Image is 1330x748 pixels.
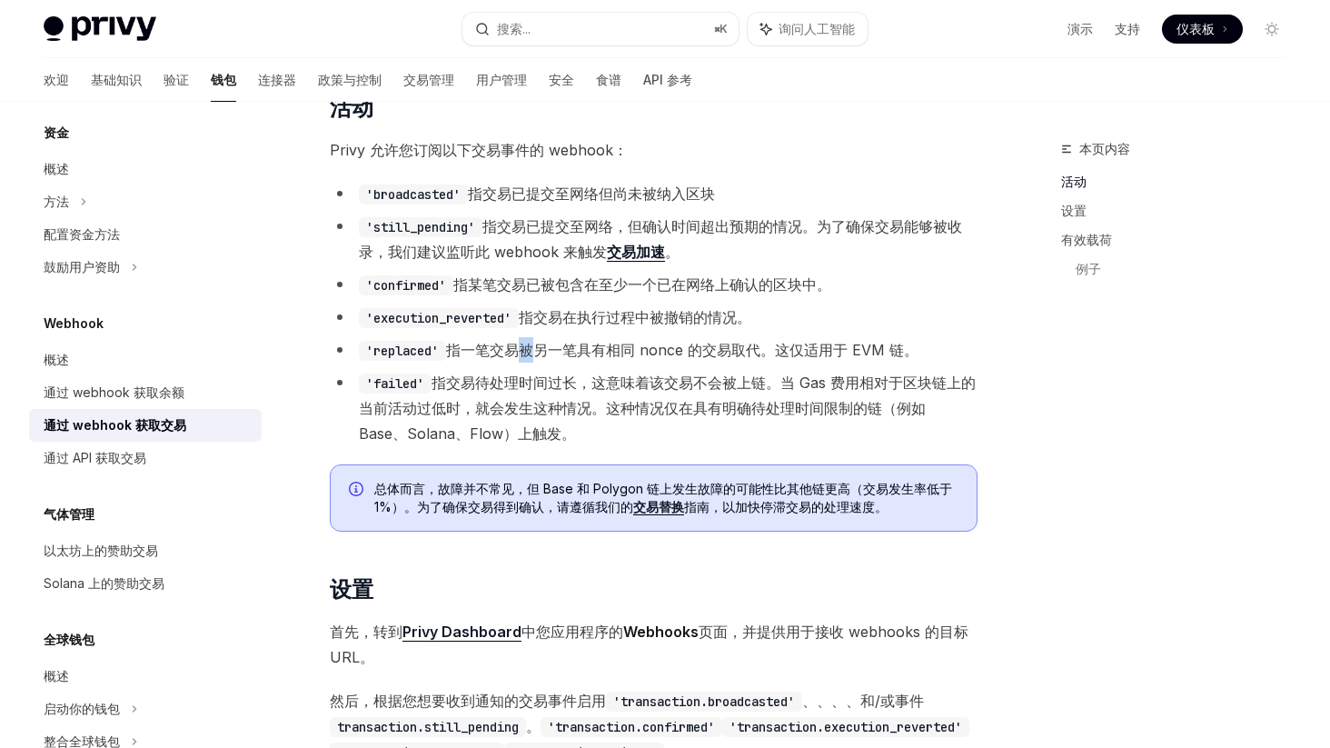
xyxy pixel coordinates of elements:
[330,141,628,159] font: Privy 允许您订阅以下交易事件的 webhook：
[359,341,446,361] code: 'replaced'
[164,72,189,87] font: 验证
[349,482,367,500] svg: 信息
[720,22,728,35] font: K
[607,243,665,262] a: 交易加速
[519,308,751,326] font: 指交易在执行过程中被撤销的情况。
[29,153,262,185] a: 概述
[44,632,94,647] font: 全球钱包
[359,308,519,328] code: 'execution_reverted'
[91,58,142,102] a: 基础知识
[44,417,186,433] font: 通过 webhook 获取交易
[330,95,372,121] font: 活动
[29,344,262,376] a: 概述
[748,13,868,45] button: 询问人工智能
[29,534,262,567] a: 以太坊上的赞助交易
[330,717,526,737] code: transaction.still_pending
[606,692,802,712] code: 'transaction.broadcasted'
[779,21,855,36] font: 询问人工智能
[44,315,104,331] font: Webhook
[643,72,692,87] font: API 参考
[1257,15,1286,44] button: 切换暗模式
[44,226,120,242] font: 配置资金方法
[374,481,952,514] font: 总体而言，故障并不常见，但 Base 和 Polygon 链上发生故障的可能性比其他链更高（交易发生率低于 1%）。为了确保交易得到确认，请遵循我们的
[476,58,527,102] a: 用户管理
[1176,21,1215,36] font: 仪表板
[359,374,432,394] code: 'failed'
[44,575,164,591] font: Solana 上的赞助交易
[330,623,402,641] font: 首先，转到
[44,194,69,209] font: 方法
[549,58,574,102] a: 安全
[643,58,692,102] a: API 参考
[577,692,606,710] font: 启用
[446,341,918,359] font: 指一笔交易被另一笔具有相同 nonce 的交易取代。这仅适用于 EVM 链。
[359,217,962,261] font: 指交易已提交至网络，但确认时间超出预期的情况。为了确保交易能够被收录，我们建议监听此 webhook 来触发
[1061,203,1087,218] font: 设置
[44,450,146,465] font: 通过 API 获取交易
[44,506,94,522] font: 气体管理
[541,717,722,737] code: 'transaction.confirmed'
[1076,261,1101,276] font: 例子
[1061,225,1301,254] a: 有效载荷
[44,16,156,42] img: 灯光标志
[211,72,236,87] font: 钱包
[1115,21,1140,36] font: 支持
[44,161,69,176] font: 概述
[1061,174,1087,189] font: 活动
[1061,196,1301,225] a: 设置
[29,218,262,251] a: 配置资金方法
[91,72,142,87] font: 基础知识
[29,442,262,474] a: 通过 API 获取交易
[44,701,120,716] font: 启动你的钱包
[29,660,262,693] a: 概述
[462,13,738,45] button: 搜索...⌘K
[596,72,621,87] font: 食谱
[164,58,189,102] a: 验证
[1061,167,1301,196] a: 活动
[521,623,623,641] font: 中您应用程序的
[633,499,684,514] font: 交易替换
[29,376,262,409] a: 通过 webhook 获取余额
[359,275,453,295] code: 'confirmed'
[359,374,976,443] font: 指交易待处理时间过长，这意味着该交易不会被上链。当 Gas 费用相对于区块链上的当前活动过低时，就会发生这种情况。这种情况仅在具有明确待处理时间限制的链（例如 Base、Solana、Flow）...
[596,58,621,102] a: 食谱
[526,717,541,735] font: 。
[44,352,69,367] font: 概述
[1115,20,1140,38] a: 支持
[373,692,577,710] font: 根据您想要收到通知的交易事件
[359,217,482,237] code: 'still_pending'
[402,623,521,642] a: Privy Dashboard
[403,72,454,87] font: 交易管理
[453,275,831,294] font: 指某笔交易已被包含在至少一个已在网络上确认的区块中。
[44,259,120,274] font: 鼓励用户资助
[1079,141,1130,156] font: 本页内容
[44,58,69,102] a: 欢迎
[258,72,296,87] font: 连接器
[29,409,262,442] a: 通过 webhook 获取交易
[633,499,684,515] a: 交易替换
[402,623,521,641] font: Privy Dashboard
[802,692,860,710] font: 、、、、
[44,72,69,87] font: 欢迎
[860,692,875,710] font: 和
[665,243,680,261] font: 。
[1067,21,1093,36] font: 演示
[318,72,382,87] font: 政策与控制
[476,72,527,87] font: 用户管理
[44,384,184,400] font: 通过 webhook 获取余额
[211,58,236,102] a: 钱包
[1162,15,1243,44] a: 仪表板
[549,72,574,87] font: 安全
[875,692,924,710] font: /或事件
[330,692,373,710] font: 然后，
[684,499,888,514] font: 指南，以加快停滞交易的处理速度。
[497,21,531,36] font: 搜索...
[44,543,158,558] font: 以太坊上的赞助交易
[403,58,454,102] a: 交易管理
[359,185,468,204] code: 'broadcasted'
[1061,232,1112,247] font: 有效载荷
[330,576,372,603] font: 设置
[44,125,69,140] font: 资金
[714,22,720,35] font: ⌘
[1067,20,1093,38] a: 演示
